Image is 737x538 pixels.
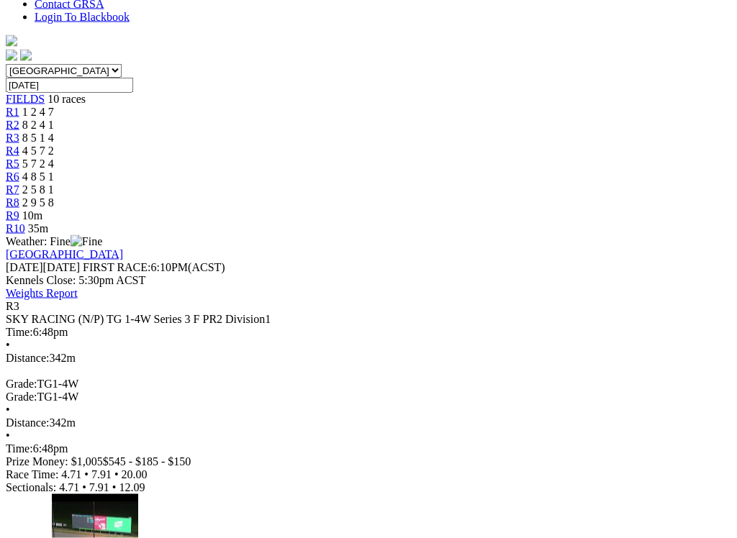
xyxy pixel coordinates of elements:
[6,352,731,365] div: 342m
[48,93,86,105] span: 10 races
[35,11,130,23] a: Login To Blackbook
[6,326,731,339] div: 6:48pm
[6,235,102,247] span: Weather: Fine
[6,403,10,416] span: •
[6,274,731,287] div: Kennels Close: 5:30pm ACST
[22,170,54,183] span: 4 8 5 1
[84,468,89,480] span: •
[6,158,19,170] a: R5
[82,481,86,493] span: •
[22,158,54,170] span: 5 7 2 4
[103,455,191,468] span: $545 - $185 - $150
[6,416,731,429] div: 342m
[6,106,19,118] a: R1
[6,261,80,273] span: [DATE]
[22,145,54,157] span: 4 5 7 2
[6,170,19,183] a: R6
[22,209,42,222] span: 10m
[22,183,54,196] span: 2 5 8 1
[6,222,25,234] a: R10
[6,145,19,157] a: R4
[6,50,17,61] img: facebook.svg
[22,132,54,144] span: 8 5 1 4
[6,442,33,455] span: Time:
[6,378,37,390] span: Grade:
[6,313,731,326] div: SKY RACING (N/P) TG 1-4W Series 3 F PR2 Division1
[59,481,79,493] span: 4.71
[6,78,133,93] input: Select date
[6,196,19,209] a: R8
[89,481,109,493] span: 7.91
[6,416,49,429] span: Distance:
[83,261,150,273] span: FIRST RACE:
[6,132,19,144] a: R3
[71,235,102,248] img: Fine
[6,429,10,442] span: •
[6,93,45,105] a: FIELDS
[122,468,148,480] span: 20.00
[61,468,81,480] span: 4.71
[6,442,731,455] div: 6:48pm
[6,35,17,47] img: logo-grsa-white.png
[6,339,10,351] span: •
[6,352,49,364] span: Distance:
[91,468,112,480] span: 7.91
[6,209,19,222] a: R9
[20,50,32,61] img: twitter.svg
[6,481,56,493] span: Sectionals:
[6,119,19,131] a: R2
[6,300,19,312] span: R3
[6,468,58,480] span: Race Time:
[114,468,119,480] span: •
[6,378,731,391] div: TG1-4W
[6,183,19,196] a: R7
[6,326,33,338] span: Time:
[6,287,78,299] a: Weights Report
[28,222,48,234] span: 35m
[119,481,145,493] span: 12.09
[112,481,117,493] span: •
[6,455,731,468] div: Prize Money: $1,005
[22,119,54,131] span: 8 2 4 1
[6,248,123,260] a: [GEOGRAPHIC_DATA]
[6,391,37,403] span: Grade:
[22,106,54,118] span: 1 2 4 7
[6,261,43,273] span: [DATE]
[22,196,54,209] span: 2 9 5 8
[83,261,225,273] span: 6:10PM(ACST)
[6,391,731,403] div: TG1-4W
